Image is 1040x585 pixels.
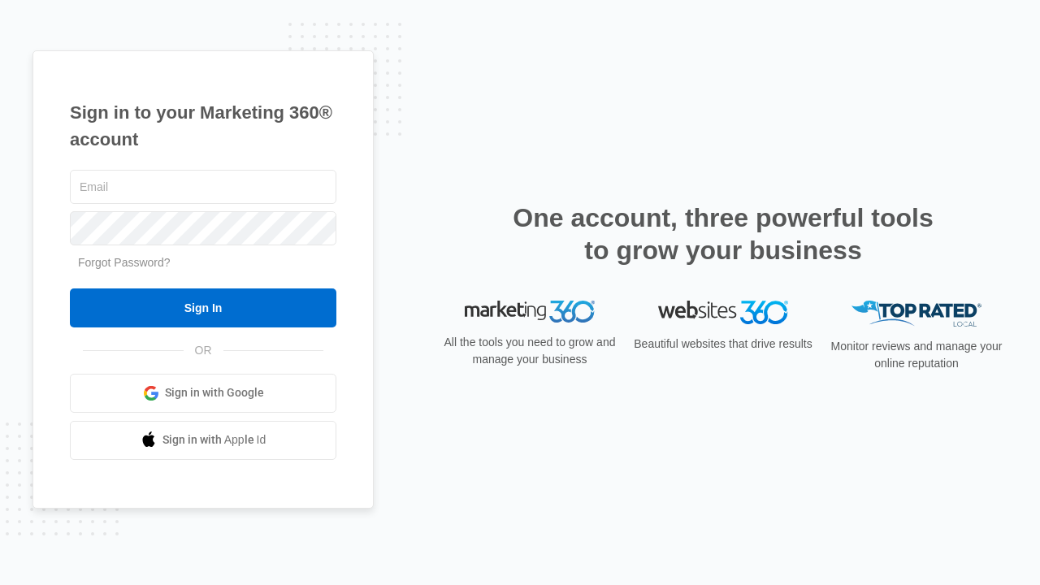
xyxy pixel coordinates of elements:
[465,301,595,323] img: Marketing 360
[70,421,336,460] a: Sign in with Apple Id
[162,431,266,448] span: Sign in with Apple Id
[658,301,788,324] img: Websites 360
[70,99,336,153] h1: Sign in to your Marketing 360® account
[508,201,938,266] h2: One account, three powerful tools to grow your business
[825,338,1007,372] p: Monitor reviews and manage your online reputation
[439,334,621,368] p: All the tools you need to grow and manage your business
[184,342,223,359] span: OR
[70,170,336,204] input: Email
[165,384,264,401] span: Sign in with Google
[851,301,981,327] img: Top Rated Local
[78,256,171,269] a: Forgot Password?
[70,288,336,327] input: Sign In
[632,336,814,353] p: Beautiful websites that drive results
[70,374,336,413] a: Sign in with Google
